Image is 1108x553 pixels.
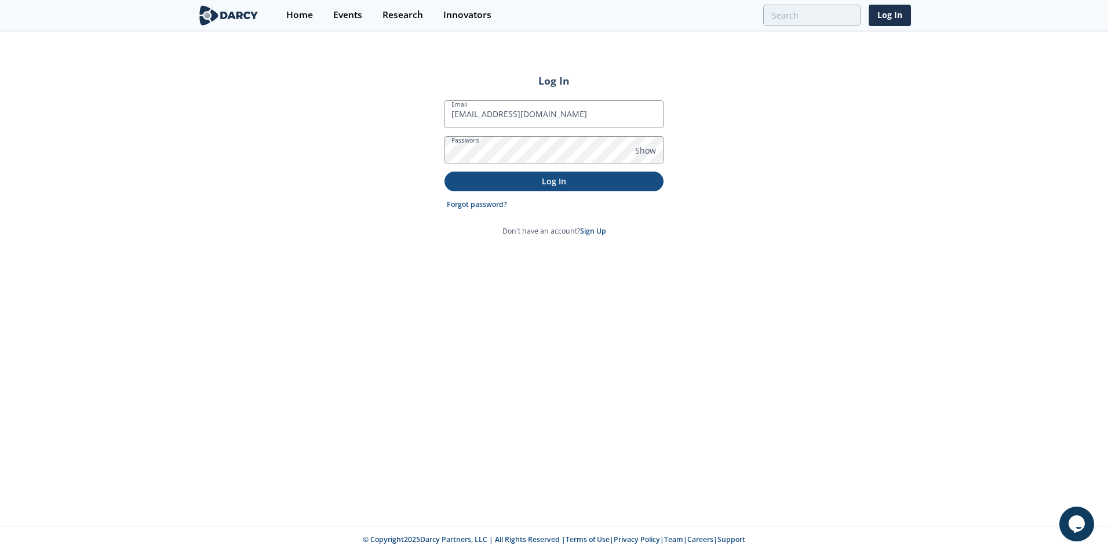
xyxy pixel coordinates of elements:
span: Show [635,144,656,157]
a: Sign Up [580,226,606,236]
input: Advanced Search [763,5,861,26]
label: Password [451,136,479,145]
label: Email [451,100,468,109]
iframe: chat widget [1059,507,1096,541]
p: © Copyright 2025 Darcy Partners, LLC | All Rights Reserved | | | | | [125,534,983,545]
p: Log In [453,175,655,187]
div: Events [333,10,362,20]
div: Innovators [443,10,491,20]
img: logo-wide.svg [197,5,260,26]
div: Home [286,10,313,20]
a: Privacy Policy [614,534,660,544]
a: Forgot password? [447,199,507,210]
div: Research [382,10,423,20]
a: Support [717,534,745,544]
a: Terms of Use [566,534,610,544]
p: Don't have an account? [502,226,606,237]
button: Log In [444,172,664,191]
a: Careers [687,534,713,544]
h2: Log In [444,73,664,88]
a: Log In [869,5,911,26]
a: Team [664,534,683,544]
